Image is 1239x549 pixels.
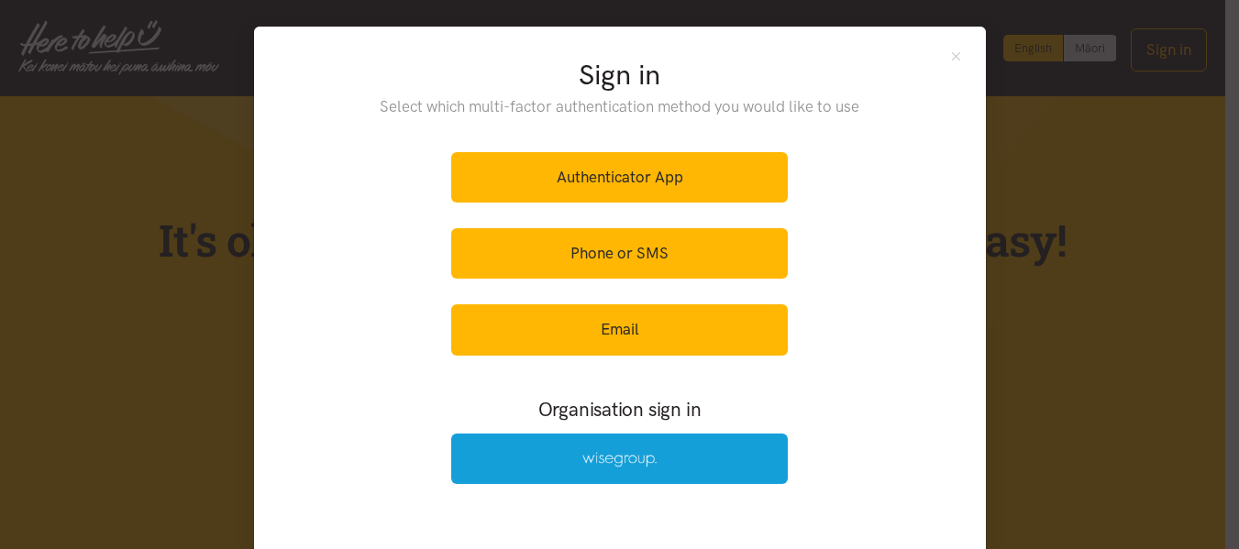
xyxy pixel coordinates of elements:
[582,452,658,467] img: Wise Group
[451,228,788,279] a: Phone or SMS
[948,49,964,64] button: Close
[342,56,897,94] h2: Sign in
[451,304,788,355] a: Email
[342,94,897,119] p: Select which multi-factor authentication method you would like to use
[402,396,838,423] h3: Organisation sign in
[451,152,788,203] a: Authenticator App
